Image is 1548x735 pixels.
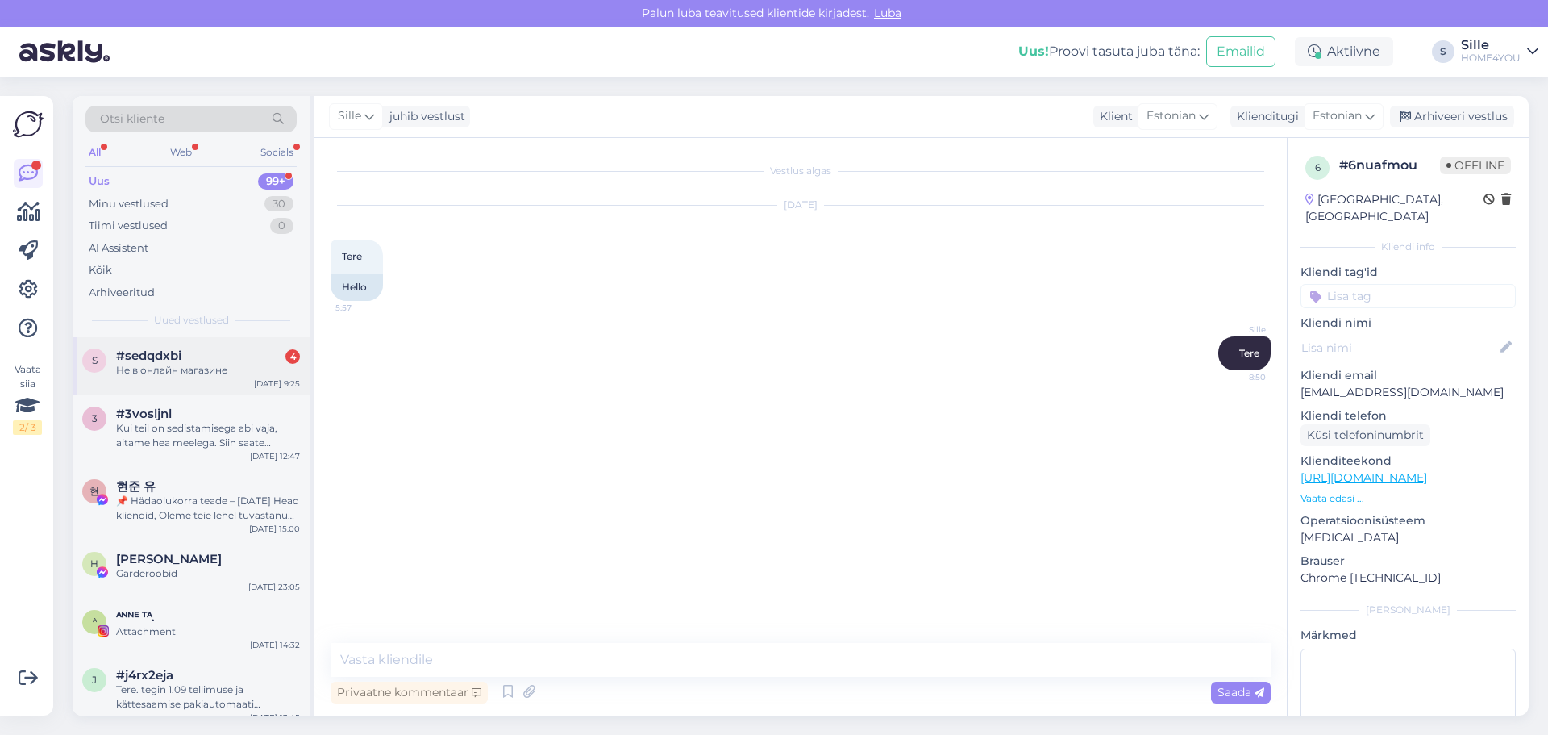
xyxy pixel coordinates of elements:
a: [URL][DOMAIN_NAME] [1300,470,1427,485]
p: Klienditeekond [1300,453,1516,470]
div: AI Assistent [89,240,148,257]
div: Garderoobid [116,566,300,581]
p: Vaata edasi ... [1300,491,1516,506]
span: ᴬ [93,616,97,628]
div: [DATE] 9:25 [254,378,300,390]
input: Lisa nimi [1301,339,1497,357]
div: Arhiveeritud [89,285,155,301]
div: Tiimi vestlused [89,218,168,234]
span: Tere [1239,347,1259,359]
div: Tere. tegin 1.09 tellimuse ja kättesaamise pakiautomaati [GEOGRAPHIC_DATA] Lasnamägi aga pole [PE... [116,683,300,712]
span: ᴬᴺᴺᴱ ᵀᴬ. [116,610,155,624]
span: 현준 유 [116,479,156,494]
p: Chrome [TECHNICAL_ID] [1300,570,1516,587]
div: Не в онлайн магазине [116,363,300,378]
span: 5:57 [335,302,396,314]
div: All [85,142,104,163]
span: Saada [1217,685,1264,700]
div: Socials [257,142,297,163]
div: Vestlus algas [331,164,1271,178]
p: [MEDICAL_DATA] [1300,529,1516,546]
span: Halja Kivi [116,552,222,566]
div: Küsi telefoninumbrit [1300,424,1430,446]
p: Märkmed [1300,627,1516,644]
span: H [90,558,98,570]
div: Uus [89,173,110,190]
div: [PERSON_NAME] [1300,603,1516,617]
span: 8:50 [1205,371,1266,383]
span: #sedqdxbi [116,349,181,363]
p: Kliendi telefon [1300,407,1516,424]
div: 0 [270,218,293,234]
div: Aktiivne [1295,37,1393,66]
p: [EMAIL_ADDRESS][DOMAIN_NAME] [1300,384,1516,401]
div: Vaata siia [13,362,42,435]
span: Estonian [1313,107,1362,125]
b: Uus! [1018,44,1049,59]
div: [DATE] 15:00 [249,523,300,535]
div: 30 [264,196,293,212]
div: Minu vestlused [89,196,169,212]
button: Emailid [1206,36,1275,67]
span: Estonian [1146,107,1196,125]
span: Sille [1205,324,1266,336]
input: Lisa tag [1300,284,1516,308]
div: Klienditugi [1230,108,1299,125]
span: s [92,354,98,366]
div: [GEOGRAPHIC_DATA], [GEOGRAPHIC_DATA] [1305,191,1483,225]
p: Kliendi email [1300,367,1516,384]
div: Web [167,142,195,163]
div: HOME4YOU [1461,52,1521,65]
div: Klient [1093,108,1133,125]
div: 4 [285,349,300,364]
p: Operatsioonisüsteem [1300,512,1516,529]
p: Brauser [1300,553,1516,570]
div: [DATE] 13:45 [250,712,300,724]
span: Otsi kliente [100,111,164,127]
div: [DATE] 14:32 [250,639,300,651]
div: Kõik [89,262,112,278]
div: Proovi tasuta juba täna: [1018,42,1200,61]
span: Uued vestlused [154,313,229,328]
span: 3 [92,412,98,424]
div: [DATE] [331,198,1271,212]
div: 99+ [258,173,293,190]
div: Kui teil on sedistamisega abi vaja, aitame hea meelega. Siin saate broneerida aja kõneks: [URL][D... [116,421,300,450]
img: Askly Logo [13,109,44,140]
span: Sille [338,107,361,125]
p: Kliendi tag'id [1300,264,1516,281]
div: Attachment [116,624,300,639]
div: Privaatne kommentaar [331,682,488,704]
span: #j4rx2eja [116,668,173,683]
div: 📌 Hädaolukorra teade – [DATE] Head kliendid, Oleme teie lehel tuvastanud sisu, mis ei vasta meie ... [116,494,300,523]
div: 2 / 3 [13,420,42,435]
span: Tere [342,250,362,262]
span: Offline [1440,157,1511,174]
div: S [1432,40,1454,63]
span: #3vosljnl [116,407,172,421]
span: 6 [1315,161,1321,173]
span: j [92,674,97,686]
div: [DATE] 23:05 [248,581,300,593]
div: Arhiveeri vestlus [1390,106,1514,127]
div: [DATE] 12:47 [250,450,300,462]
span: 현 [89,485,99,497]
div: juhib vestlust [383,108,465,125]
div: # 6nuafmou [1339,156,1440,175]
a: SilleHOME4YOU [1461,39,1538,65]
div: Sille [1461,39,1521,52]
div: Kliendi info [1300,240,1516,254]
span: Luba [869,6,906,20]
div: Hello [331,274,383,301]
p: Kliendi nimi [1300,315,1516,332]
